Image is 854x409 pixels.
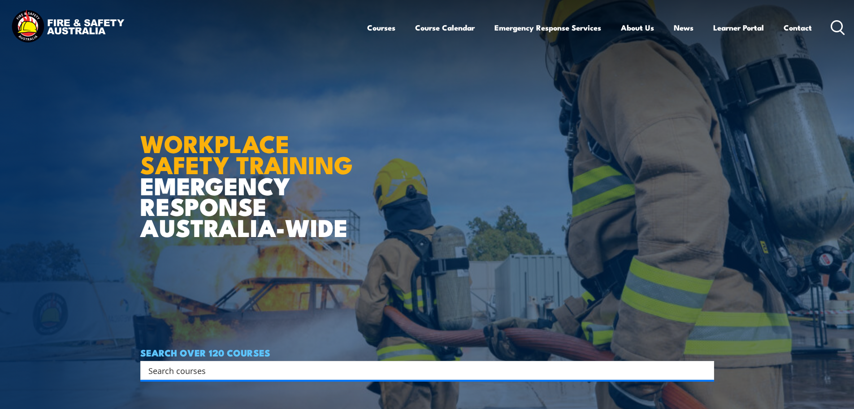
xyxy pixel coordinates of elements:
[674,16,694,40] a: News
[713,16,764,40] a: Learner Portal
[494,16,601,40] a: Emergency Response Services
[784,16,812,40] a: Contact
[621,16,654,40] a: About Us
[150,364,696,377] form: Search form
[140,124,353,182] strong: WORKPLACE SAFETY TRAINING
[140,347,714,357] h4: SEARCH OVER 120 COURSES
[698,364,711,377] button: Search magnifier button
[140,110,360,237] h1: EMERGENCY RESPONSE AUSTRALIA-WIDE
[415,16,475,40] a: Course Calendar
[367,16,395,40] a: Courses
[148,364,694,377] input: Search input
